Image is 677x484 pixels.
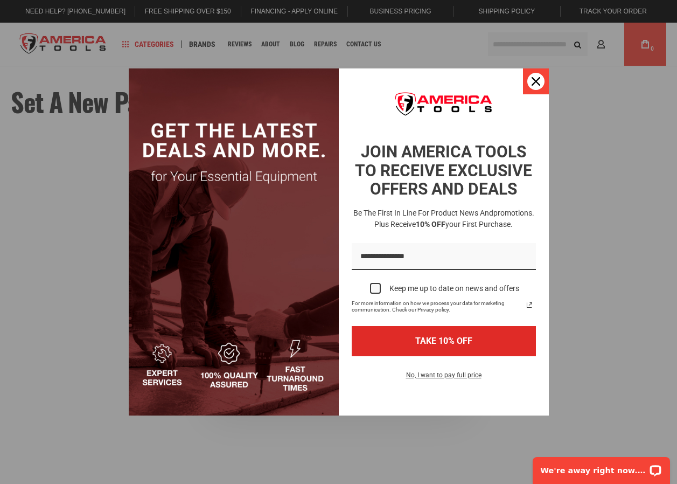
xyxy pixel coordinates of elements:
[526,450,677,484] iframe: LiveChat chat widget
[352,300,523,313] span: For more information on how we process your data for marketing communication. Check our Privacy p...
[523,299,536,312] a: Read our Privacy Policy
[355,142,532,198] strong: JOIN AMERICA TOOLS TO RECEIVE EXCLUSIVE OFFERS AND DEALS
[350,208,538,230] h3: Be the first in line for product news and
[352,326,536,356] button: TAKE 10% OFF
[532,77,540,86] svg: close icon
[352,243,536,271] input: Email field
[416,220,445,229] strong: 10% OFF
[389,284,519,293] div: Keep me up to date on news and offers
[374,209,534,229] span: promotions. Plus receive your first purchase.
[523,299,536,312] svg: link icon
[397,369,490,388] button: No, I want to pay full price
[523,68,549,94] button: Close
